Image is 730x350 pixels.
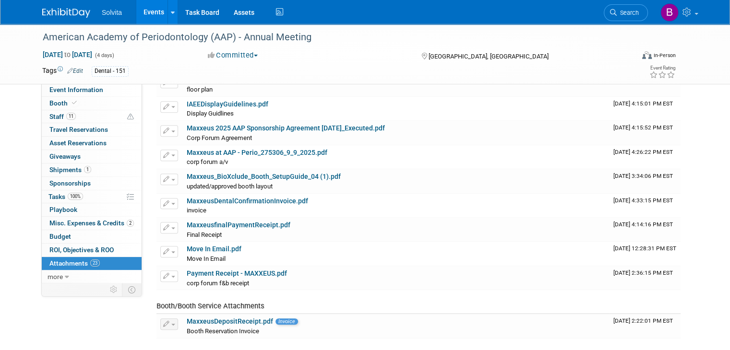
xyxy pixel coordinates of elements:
[42,163,142,176] a: Shipments1
[49,126,108,133] span: Travel Reservations
[613,173,673,179] span: Upload Timestamp
[642,51,652,59] img: Format-Inperson.png
[94,52,114,58] span: (4 days)
[49,113,76,120] span: Staff
[49,233,71,240] span: Budget
[653,52,676,59] div: In-Person
[649,66,675,70] div: Event Rating
[42,190,142,203] a: Tasks100%
[63,51,72,58] span: to
[187,158,228,165] span: corp forum a/v
[610,121,681,145] td: Upload Timestamp
[42,177,142,190] a: Sponsorships
[49,246,114,254] span: ROI, Objectives & ROO
[610,218,681,242] td: Upload Timestamp
[187,221,290,229] a: MaxxeusfinalPaymentReceipt.pdf
[187,149,327,156] a: Maxxeus at AAP - Perio_275306_9_9_2025.pdf
[42,203,142,216] a: Playbook
[48,273,63,280] span: more
[610,145,681,169] td: Upload Timestamp
[42,270,142,283] a: more
[49,86,103,93] span: Event Information
[429,53,549,60] span: [GEOGRAPHIC_DATA], [GEOGRAPHIC_DATA]
[610,97,681,121] td: Upload Timestamp
[187,110,234,117] span: Display Guidlines
[92,66,129,76] div: Dental - 151
[613,197,673,204] span: Upload Timestamp
[42,150,142,163] a: Giveaways
[102,9,122,16] span: Solvita
[582,50,676,64] div: Event Format
[187,100,268,108] a: IAEEDisplayGuidelines.pdf
[49,166,91,174] span: Shipments
[604,4,648,21] a: Search
[613,221,673,228] span: Upload Timestamp
[127,113,134,121] span: Potential Scheduling Conflict -- at least one attendee is tagged in another overlapping event.
[42,110,142,123] a: Staff11
[187,255,226,262] span: Move In Email
[42,83,142,96] a: Event Information
[42,217,142,230] a: Misc. Expenses & Credits2
[84,166,91,173] span: 1
[42,123,142,136] a: Travel Reservations
[67,68,83,74] a: Edit
[49,206,77,213] span: Playbook
[187,124,385,132] a: Maxxeus 2025 AAP Sponsorship Agreement [DATE]_Executed.pdf
[613,149,673,155] span: Upload Timestamp
[72,100,77,105] i: Booth reservation complete
[42,8,90,18] img: ExhibitDay
[49,152,81,160] span: Giveaways
[610,314,681,338] td: Upload Timestamp
[617,9,639,16] span: Search
[42,66,83,77] td: Tags
[49,99,79,107] span: Booth
[42,257,142,270] a: Attachments23
[660,3,679,22] img: Brandon Woods
[49,179,91,187] span: Sponsorships
[275,318,298,325] span: Invoice
[66,113,76,120] span: 11
[613,245,676,252] span: Upload Timestamp
[610,242,681,266] td: Upload Timestamp
[187,86,213,93] span: floor plan
[156,302,264,310] span: Booth/Booth Service Attachments
[49,259,100,267] span: Attachments
[127,220,134,227] span: 2
[39,29,622,46] div: American Academy of Periodontology (AAP) - Annual Meeting
[610,169,681,193] td: Upload Timestamp
[613,317,673,324] span: Upload Timestamp
[613,100,673,107] span: Upload Timestamp
[187,207,206,214] span: invoice
[122,283,142,296] td: Toggle Event Tabs
[187,280,249,287] span: corp forum f&b receipt
[187,317,273,325] a: MaxxeusDepositReceipt.pdf
[106,283,122,296] td: Personalize Event Tab Strip
[187,197,308,205] a: MaxxeusDentalConfirmationInvoice.pdf
[204,50,262,60] button: Committed
[187,173,341,180] a: Maxxeus_BioXclude_Booth_SetupGuide_04 (1).pdf
[42,137,142,150] a: Asset Reservations
[49,219,134,227] span: Misc. Expenses & Credits
[610,72,681,96] td: Upload Timestamp
[187,269,287,277] a: Payment Receipt - MAXXEUS.pdf
[68,193,83,200] span: 100%
[42,244,142,257] a: ROI, Objectives & ROO
[187,245,241,253] a: Move In Email.pdf
[90,259,100,267] span: 23
[610,194,681,218] td: Upload Timestamp
[48,193,83,200] span: Tasks
[613,269,673,276] span: Upload Timestamp
[42,230,142,243] a: Budget
[49,139,107,147] span: Asset Reservations
[613,124,673,131] span: Upload Timestamp
[42,97,142,110] a: Booth
[187,327,259,335] span: Booth Reservation Invoice
[42,50,93,59] span: [DATE] [DATE]
[187,183,273,190] span: updated/approved booth layout
[610,266,681,290] td: Upload Timestamp
[187,134,252,141] span: Corp Forum Agreement
[187,231,222,238] span: Final Receipt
